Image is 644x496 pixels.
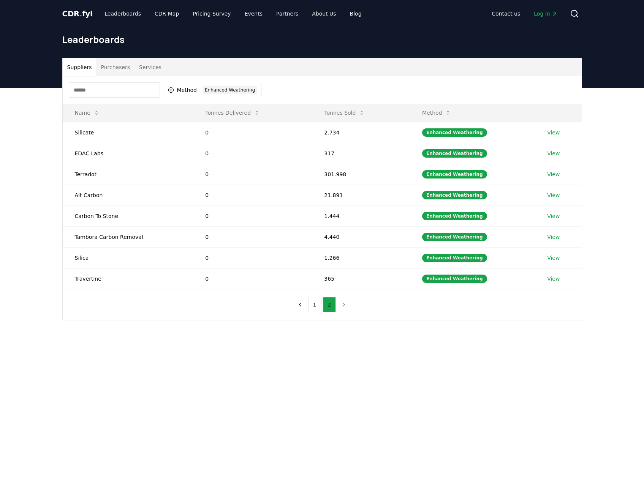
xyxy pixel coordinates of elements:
span: CDR fyi [62,9,93,18]
div: Enhanced Weathering [422,191,487,199]
td: Carbon To Stone [63,205,193,226]
div: Enhanced Weathering [422,149,487,158]
td: Silica [63,247,193,268]
div: Enhanced Weathering [422,170,487,178]
td: 317 [312,143,410,164]
button: Services [134,58,166,76]
a: View [547,191,560,199]
a: View [547,233,560,241]
td: 0 [193,268,312,289]
a: Pricing Survey [187,7,237,21]
td: Tambora Carbon Removal [63,226,193,247]
nav: Main [98,7,367,21]
div: Enhanced Weathering [422,128,487,137]
a: CDR.fyi [62,8,93,19]
button: Method [416,105,457,120]
button: Tonnes Sold [318,105,371,120]
button: MethodEnhanced Weathering [163,84,262,96]
div: Enhanced Weathering [203,86,257,94]
td: 365 [312,268,410,289]
td: 0 [193,143,312,164]
a: View [547,212,560,220]
a: Log in [528,7,563,21]
a: Leaderboards [98,7,147,21]
td: 0 [193,205,312,226]
span: . [79,9,82,18]
a: View [547,275,560,283]
button: 1 [308,297,321,312]
a: Events [239,7,269,21]
a: CDR Map [149,7,185,21]
a: About Us [306,7,342,21]
td: 0 [193,164,312,185]
a: View [547,171,560,178]
a: View [547,150,560,157]
td: 0 [193,247,312,268]
button: previous page [294,297,307,312]
td: 301.998 [312,164,410,185]
td: 0 [193,226,312,247]
div: Enhanced Weathering [422,212,487,220]
td: 2.734 [312,122,410,143]
a: Contact us [486,7,526,21]
span: Log in [534,10,557,17]
td: Silicate [63,122,193,143]
td: Terradot [63,164,193,185]
button: Suppliers [63,58,97,76]
div: Enhanced Weathering [422,233,487,241]
h1: Leaderboards [62,33,582,46]
div: Enhanced Weathering [422,254,487,262]
td: 4.440 [312,226,410,247]
td: 1.266 [312,247,410,268]
td: 0 [193,122,312,143]
td: 1.444 [312,205,410,226]
a: Blog [344,7,368,21]
a: View [547,254,560,262]
td: 21.891 [312,185,410,205]
td: Travertine [63,268,193,289]
nav: Main [486,7,563,21]
button: 2 [323,297,336,312]
a: Partners [270,7,304,21]
div: Enhanced Weathering [422,275,487,283]
td: 0 [193,185,312,205]
td: Alt Carbon [63,185,193,205]
td: EDAC Labs [63,143,193,164]
button: Name [69,105,106,120]
a: View [547,129,560,136]
button: Purchasers [96,58,134,76]
button: Tonnes Delivered [199,105,266,120]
